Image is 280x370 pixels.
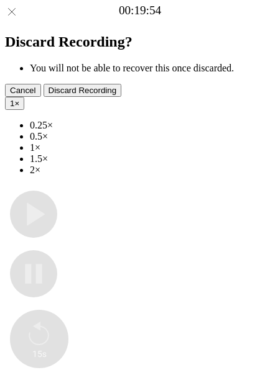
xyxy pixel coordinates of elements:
[5,84,41,97] button: Cancel
[44,84,122,97] button: Discard Recording
[30,120,275,131] li: 0.25×
[5,34,275,50] h2: Discard Recording?
[30,131,275,142] li: 0.5×
[10,99,14,108] span: 1
[30,165,275,176] li: 2×
[30,153,275,165] li: 1.5×
[30,142,275,153] li: 1×
[5,97,24,110] button: 1×
[119,4,161,17] a: 00:19:54
[30,63,275,74] li: You will not be able to recover this once discarded.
